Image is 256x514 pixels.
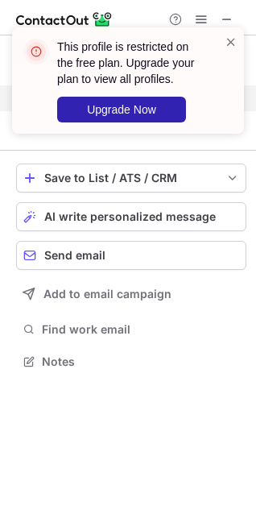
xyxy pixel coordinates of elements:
[43,288,171,301] span: Add to email campaign
[57,39,205,87] header: This profile is restricted on the free plan. Upgrade your plan to view all profiles.
[16,202,246,231] button: AI write personalized message
[44,249,105,262] span: Send email
[16,164,246,193] button: save-profile-one-click
[42,322,240,337] span: Find work email
[57,97,186,122] button: Upgrade Now
[16,241,246,270] button: Send email
[44,172,218,184] div: Save to List / ATS / CRM
[42,354,240,369] span: Notes
[23,39,49,64] img: error
[16,350,246,373] button: Notes
[87,103,156,116] span: Upgrade Now
[16,280,246,309] button: Add to email campaign
[44,210,216,223] span: AI write personalized message
[16,318,246,341] button: Find work email
[16,10,113,29] img: ContactOut v5.3.10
